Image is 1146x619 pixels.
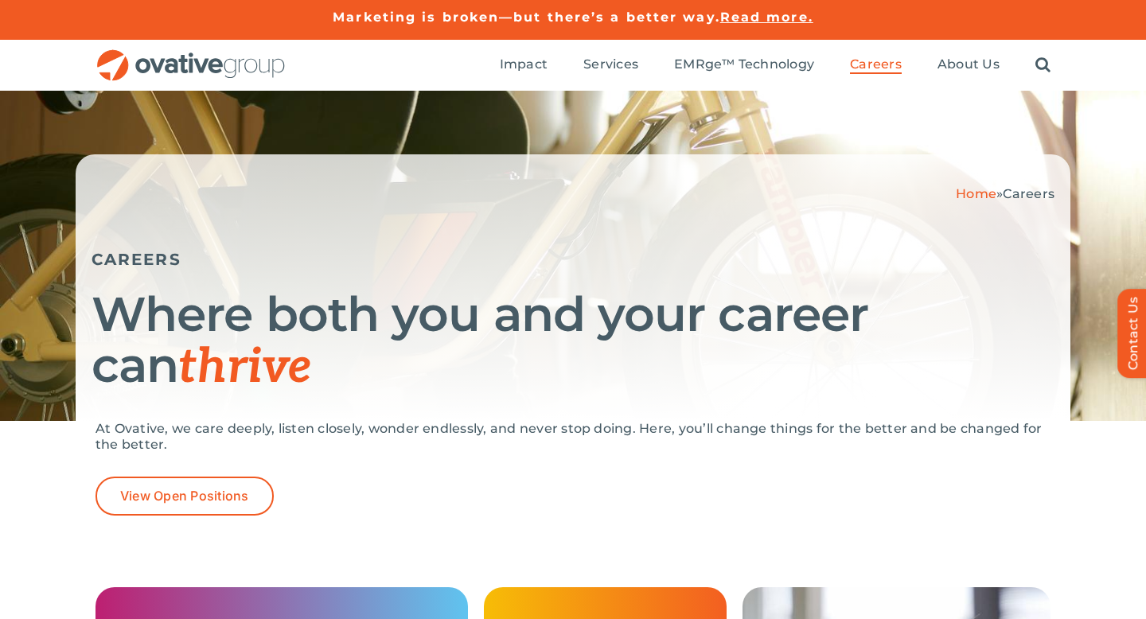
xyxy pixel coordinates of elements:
[674,56,814,74] a: EMRge™ Technology
[720,10,813,25] a: Read more.
[95,421,1050,453] p: At Ovative, we care deeply, listen closely, wonder endlessly, and never stop doing. Here, you’ll ...
[95,48,286,63] a: OG_Full_horizontal_RGB
[178,339,311,396] span: thrive
[500,56,548,72] span: Impact
[92,289,1054,393] h1: Where both you and your career can
[583,56,638,72] span: Services
[956,186,996,201] a: Home
[850,56,902,74] a: Careers
[333,10,720,25] a: Marketing is broken—but there’s a better way.
[500,56,548,74] a: Impact
[937,56,1000,74] a: About Us
[956,186,1054,201] span: »
[674,56,814,72] span: EMRge™ Technology
[1003,186,1054,201] span: Careers
[500,40,1050,91] nav: Menu
[95,477,274,516] a: View Open Positions
[120,489,249,504] span: View Open Positions
[850,56,902,72] span: Careers
[1035,56,1050,74] a: Search
[92,250,1054,269] h5: CAREERS
[583,56,638,74] a: Services
[937,56,1000,72] span: About Us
